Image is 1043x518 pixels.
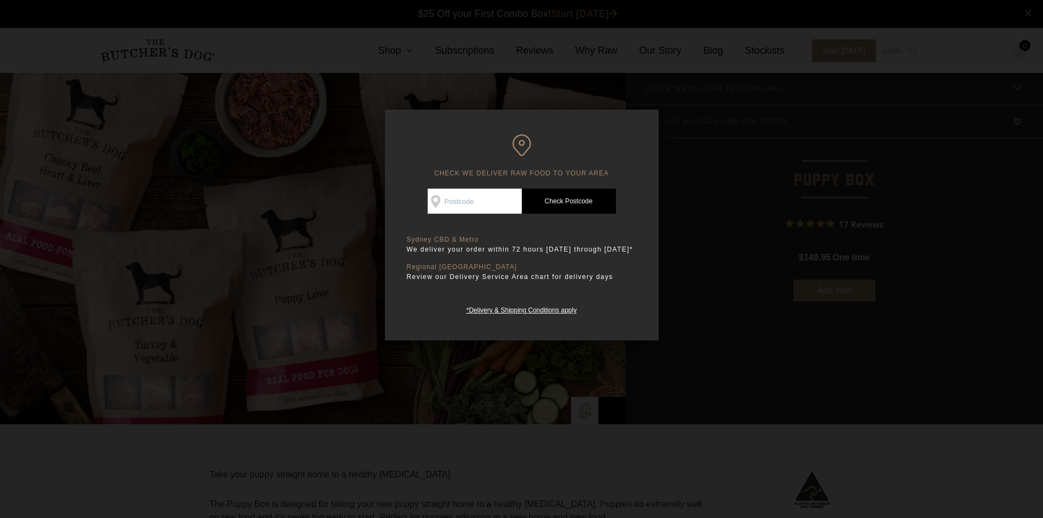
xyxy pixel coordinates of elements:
p: Regional [GEOGRAPHIC_DATA] [407,263,637,271]
input: Postcode [428,189,522,214]
a: Check Postcode [522,189,616,214]
h6: CHECK WE DELIVER RAW FOOD TO YOUR AREA [407,134,637,178]
p: We deliver your order within 72 hours [DATE] through [DATE]* [407,244,637,255]
a: *Delivery & Shipping Conditions apply [466,304,577,314]
p: Sydney CBD & Metro [407,236,637,244]
p: Review our Delivery Service Area chart for delivery days [407,271,637,282]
